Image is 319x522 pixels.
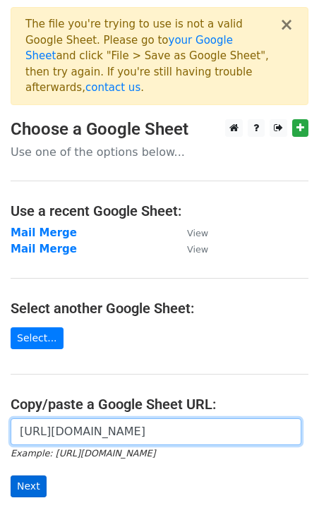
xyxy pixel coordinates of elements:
[11,226,77,239] a: Mail Merge
[11,119,308,140] h3: Choose a Google Sheet
[173,243,208,255] a: View
[11,475,47,497] input: Next
[248,454,319,522] iframe: Chat Widget
[279,16,294,33] button: ×
[11,243,77,255] a: Mail Merge
[11,300,308,317] h4: Select another Google Sheet:
[11,448,155,459] small: Example: [URL][DOMAIN_NAME]
[25,16,279,96] div: The file you're trying to use is not a valid Google Sheet. Please go to and click "File > Save as...
[187,244,208,255] small: View
[11,145,308,159] p: Use one of the options below...
[11,396,308,413] h4: Copy/paste a Google Sheet URL:
[11,202,308,219] h4: Use a recent Google Sheet:
[11,418,301,445] input: Paste your Google Sheet URL here
[173,226,208,239] a: View
[187,228,208,238] small: View
[85,81,140,94] a: contact us
[11,327,64,349] a: Select...
[25,34,233,63] a: your Google Sheet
